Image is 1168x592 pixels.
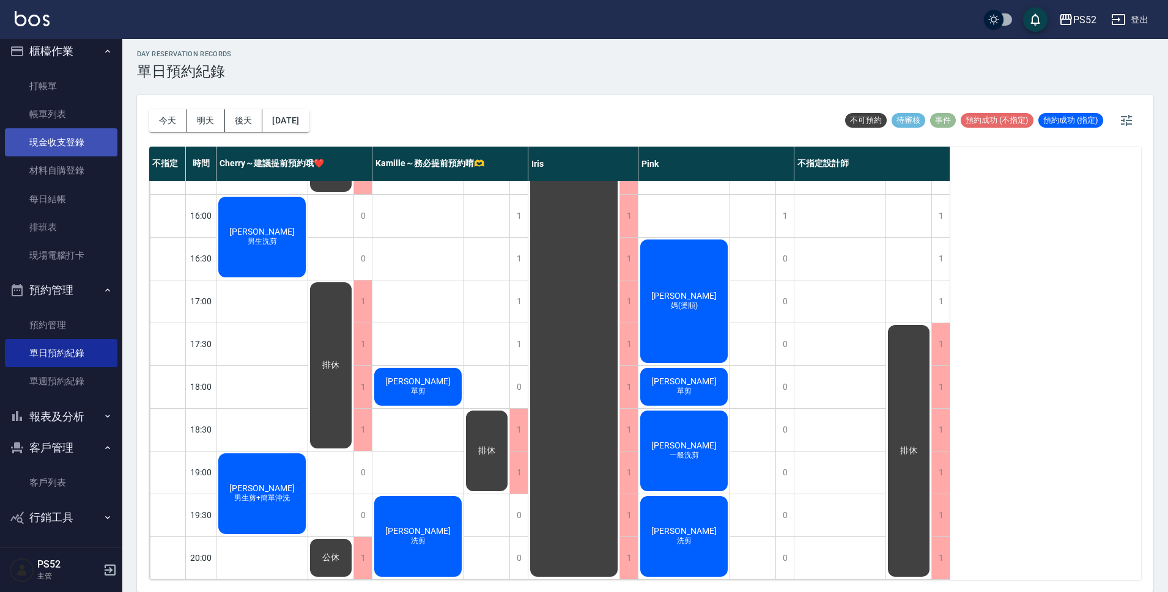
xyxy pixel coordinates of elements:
div: 18:30 [186,408,216,451]
a: 打帳單 [5,72,117,100]
h3: 單日預約紀錄 [137,63,232,80]
span: 不可預約 [845,115,887,126]
h5: PS52 [37,558,100,571]
button: 客戶管理 [5,432,117,464]
div: 1 [353,323,372,365]
h2: day Reservation records [137,50,232,58]
span: [PERSON_NAME] [649,440,719,450]
span: [PERSON_NAME] [383,526,453,536]
div: 1 [775,195,794,237]
button: 登出 [1106,9,1153,31]
div: 0 [353,195,372,237]
span: [PERSON_NAME] [649,376,719,386]
span: [PERSON_NAME] [649,291,719,301]
div: 1 [353,366,372,408]
div: 1 [619,323,638,365]
div: 1 [931,409,950,451]
div: Cherry～建議提前預約哦❤️ [216,147,372,181]
div: 1 [619,494,638,536]
span: 男生洗剪 [245,236,279,247]
img: Person [10,558,34,582]
a: 客戶列表 [5,469,117,497]
a: 單週預約紀錄 [5,367,117,395]
span: 待審核 [892,115,925,126]
button: 今天 [149,109,187,132]
div: 1 [619,451,638,494]
span: 事件 [930,115,956,126]
img: Logo [15,11,50,26]
span: [PERSON_NAME] [383,376,453,386]
div: 1 [931,280,950,323]
div: 0 [775,323,794,365]
div: 18:00 [186,365,216,408]
div: Kamille～務必提前預約唷🫶 [372,147,528,181]
div: 0 [775,494,794,536]
button: 行銷工具 [5,502,117,533]
span: 洗剪 [675,536,694,546]
div: 19:30 [186,494,216,536]
button: 明天 [187,109,225,132]
div: 1 [619,366,638,408]
button: 預約管理 [5,274,117,306]
span: 一般洗剪 [667,450,701,461]
div: 0 [353,451,372,494]
div: 1 [509,195,528,237]
div: 0 [353,238,372,280]
div: 1 [509,323,528,365]
div: 1 [931,451,950,494]
a: 排班表 [5,213,117,241]
span: 男生剪+簡單沖洗 [232,493,292,503]
div: 0 [775,537,794,579]
a: 材料自購登錄 [5,156,117,185]
div: 0 [775,451,794,494]
span: 洗剪 [408,536,428,546]
button: PS52 [1054,7,1101,32]
div: 1 [509,280,528,323]
div: 1 [931,195,950,237]
span: 公休 [320,552,342,563]
a: 現場電腦打卡 [5,241,117,269]
span: 排休 [476,445,498,456]
button: [DATE] [262,109,309,132]
div: 1 [619,195,638,237]
div: 0 [775,238,794,280]
span: 排休 [898,445,920,456]
a: 帳單列表 [5,100,117,128]
div: 1 [619,280,638,323]
a: 預約管理 [5,311,117,339]
div: 1 [353,409,372,451]
div: 20:00 [186,536,216,579]
button: save [1023,7,1048,32]
span: 單剪 [408,386,428,396]
p: 主管 [37,571,100,582]
div: PS52 [1073,12,1096,27]
div: 17:30 [186,323,216,365]
span: [PERSON_NAME] [227,227,297,236]
div: 0 [775,409,794,451]
div: 時間 [186,147,216,181]
span: 預約成功 (不指定) [961,115,1033,126]
div: 1 [353,280,372,323]
div: 不指定設計師 [794,147,950,181]
div: 0 [509,537,528,579]
div: 16:00 [186,194,216,237]
div: 0 [775,366,794,408]
span: 單剪 [675,386,694,396]
div: 1 [931,323,950,365]
button: 櫃檯作業 [5,35,117,67]
div: 1 [931,537,950,579]
span: [PERSON_NAME] [227,483,297,493]
a: 每日結帳 [5,185,117,213]
div: 1 [509,451,528,494]
div: 不指定 [149,147,186,181]
button: 報表及分析 [5,401,117,433]
button: 後天 [225,109,263,132]
div: 1 [931,366,950,408]
div: Iris [528,147,638,181]
a: 單日預約紀錄 [5,339,117,367]
div: 1 [509,409,528,451]
div: 0 [775,280,794,323]
div: Pink [638,147,794,181]
span: 媽(燙順) [668,301,700,311]
div: 19:00 [186,451,216,494]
